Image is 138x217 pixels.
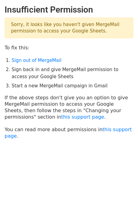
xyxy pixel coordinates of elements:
li: Start a new MergeMail campaign in Gmail [12,82,133,89]
p: Sorry, it looks like you haven't given MergeMail permission to access your Google Sheets. [5,17,133,38]
p: You can read more about permissions in . [5,126,133,139]
li: Sign back in and give MergeMail permission to access your Google Sheets [12,66,133,80]
a: Sign out of MergeMail [12,58,61,63]
p: If the above steps don't give you an option to give MergeMail permission to access your Google Sh... [5,94,133,120]
a: this support page [5,127,132,139]
h2: Insufficient Permission [5,5,133,15]
a: this support page [61,114,104,120]
p: To fix this: [5,44,133,51]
